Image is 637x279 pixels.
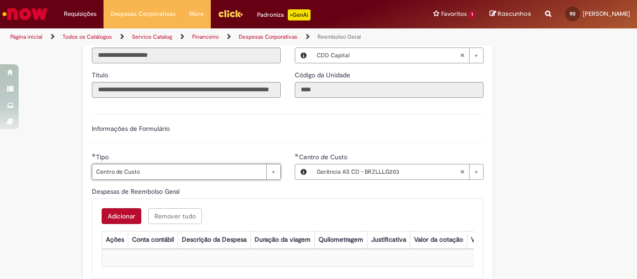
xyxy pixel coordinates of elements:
[92,124,170,133] label: Informações de Formulário
[10,33,42,41] a: Página inicial
[92,71,110,79] span: Somente leitura - Título
[410,231,467,248] th: Valor da cotação
[128,231,178,248] th: Conta contábil
[295,48,312,63] button: Local, Visualizar este registro CDD Capital
[92,70,110,80] label: Somente leitura - Título
[102,208,141,224] button: Add a row for Despesas de Reembolso Geral
[288,9,311,20] p: +GenAi
[317,164,460,179] span: Gerência AS CD - BRZLLLG203
[92,48,281,63] input: Email
[570,11,575,17] span: RS
[317,48,460,63] span: CDD Capital
[455,48,469,63] abbr: Limpar campo Local
[7,28,418,46] ul: Trilhas de página
[189,9,204,19] span: More
[218,7,243,20] img: click_logo_yellow_360x200.png
[102,231,128,248] th: Ações
[312,48,483,63] a: CDD CapitalLimpar campo Local
[583,10,630,18] span: [PERSON_NAME]
[318,33,361,41] a: Reembolso Geral
[62,33,112,41] a: Todos os Catálogos
[467,231,516,248] th: Valor por Litro
[192,33,219,41] a: Financeiro
[111,9,175,19] span: Despesas Corporativas
[92,82,281,98] input: Título
[312,164,483,179] a: Gerência AS CD - BRZLLLG203Limpar campo Centro de Custo
[469,11,476,19] span: 1
[490,10,531,19] a: Rascunhos
[178,231,250,248] th: Descrição da Despesa
[299,153,349,161] span: Centro de Custo
[1,5,49,23] img: ServiceNow
[295,71,352,79] span: Somente leitura - Código da Unidade
[92,187,181,196] span: Despesas de Reembolso Geral
[132,33,172,41] a: Service Catalog
[92,153,96,157] span: Obrigatório Preenchido
[257,9,311,20] div: Padroniza
[295,70,352,80] label: Somente leitura - Código da Unidade
[96,164,262,179] span: Centro de Custo
[367,231,410,248] th: Justificativa
[239,33,298,41] a: Despesas Corporativas
[455,164,469,179] abbr: Limpar campo Centro de Custo
[314,231,367,248] th: Quilometragem
[295,153,299,157] span: Obrigatório Preenchido
[441,9,467,19] span: Favoritos
[498,9,531,18] span: Rascunhos
[250,231,314,248] th: Duração da viagem
[295,164,312,179] button: Centro de Custo, Visualizar este registro Gerência AS CD - BRZLLLG203
[295,82,484,98] input: Código da Unidade
[64,9,97,19] span: Requisições
[96,153,111,161] span: Tipo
